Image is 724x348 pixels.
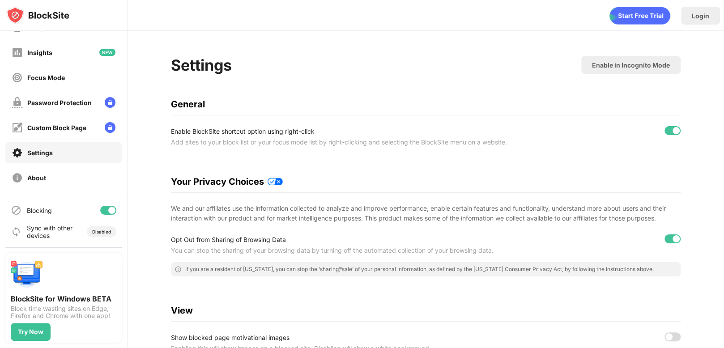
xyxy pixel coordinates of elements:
[105,97,115,108] img: lock-menu.svg
[11,205,21,216] img: blocking-icon.svg
[171,245,528,256] div: You can stop the sharing of your browsing data by turning off the automated collection of your br...
[171,204,681,224] div: We and our affiliates use the information collected to analyze and improve performance, enable ce...
[171,234,528,245] div: Opt Out from Sharing of Browsing Data
[171,332,528,343] div: Show blocked page motivational images
[592,61,670,69] div: Enable in Incognito Mode
[105,122,115,133] img: lock-menu.svg
[27,49,52,56] div: Insights
[99,49,115,56] img: new-icon.svg
[171,126,528,137] div: Enable BlockSite shortcut option using right-click
[27,24,63,31] div: Usage Limit
[175,266,182,273] img: error-circle-outline.svg
[27,124,86,132] div: Custom Block Page
[27,224,73,239] div: Sync with other devices
[171,137,528,148] div: Add sites to your block list or your focus mode list by right-clicking and selecting the BlockSit...
[11,305,116,319] div: Block time wasting sites on Edge, Firefox and Chrome with one app!
[27,99,92,106] div: Password Protection
[6,6,69,24] img: logo-blocksite.svg
[12,147,23,158] img: settings-on.svg
[12,47,23,58] img: insights-off.svg
[171,56,232,74] div: Settings
[12,172,23,183] img: about-off.svg
[27,207,52,214] div: Blocking
[12,122,23,133] img: customize-block-page-off.svg
[27,174,46,182] div: About
[11,259,43,291] img: push-desktop.svg
[12,72,23,83] img: focus-off.svg
[609,7,670,25] div: animation
[92,229,111,234] div: Disabled
[268,178,283,185] img: privacy-policy-updates.svg
[27,74,65,81] div: Focus Mode
[18,328,43,335] div: Try Now
[11,226,21,237] img: sync-icon.svg
[171,305,681,316] div: View
[185,266,654,273] div: If you are a resident of [US_STATE], you can stop the ‘sharing’/’sale’ of your personal informati...
[171,99,681,110] div: General
[27,149,53,157] div: Settings
[692,12,709,20] div: Login
[12,97,23,108] img: password-protection-off.svg
[11,294,116,303] div: BlockSite for Windows BETA
[171,176,681,187] div: Your Privacy Choices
